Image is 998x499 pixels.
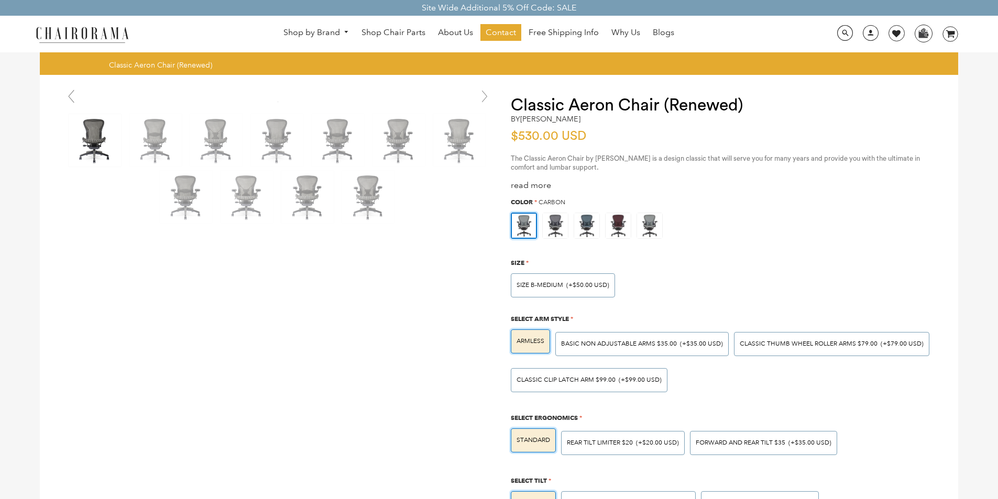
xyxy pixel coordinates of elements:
[480,24,521,41] a: Contact
[566,282,609,289] span: (+$50.00 USD)
[486,27,516,38] span: Contact
[342,171,394,223] img: Classic Aeron Chair (Renewed) - chairorama
[433,114,486,167] img: Classic Aeron Chair (Renewed) - chairorama
[278,25,355,41] a: Shop by Brand
[529,27,599,38] span: Free Shipping Info
[129,114,182,167] img: Classic Aeron Chair (Renewed) - chairorama
[251,114,303,167] img: Classic Aeron Chair (Renewed) - chairorama
[190,114,243,167] img: Classic Aeron Chair (Renewed) - chairorama
[69,114,121,167] img: Classic Aeron Chair (Renewed) - chairorama
[511,155,920,171] span: The Classic Aeron Chair by [PERSON_NAME] is a design classic that will serve you for many years a...
[179,24,778,43] nav: DesktopNavigation
[511,96,937,115] h1: Classic Aeron Chair (Renewed)
[356,24,431,41] a: Shop Chair Parts
[637,213,662,238] img: https://apo-admin.mageworx.com/front/img/chairorama.myshopify.com/ae6848c9e4cbaa293e2d516f385ec6e...
[517,436,550,444] span: STANDARD
[281,171,334,223] img: Classic Aeron Chair (Renewed) - chairorama
[520,114,580,124] a: [PERSON_NAME]
[433,24,478,41] a: About Us
[606,24,645,41] a: Why Us
[788,440,831,446] span: (+$35.00 USD)
[511,315,569,323] span: Select Arm Style
[511,414,578,422] span: Select Ergonomics
[511,115,580,124] h2: by
[160,171,212,223] img: Classic Aeron Chair (Renewed) - chairorama
[109,60,212,70] span: Classic Aeron Chair (Renewed)
[109,60,216,70] nav: breadcrumbs
[511,130,586,142] span: $530.00 USD
[648,24,679,41] a: Blogs
[574,213,599,238] img: https://apo-admin.mageworx.com/front/img/chairorama.myshopify.com/934f279385142bb1386b89575167202...
[511,180,937,191] div: read more
[653,27,674,38] span: Blogs
[636,440,679,446] span: (+$20.00 USD)
[539,198,565,206] span: Carbon
[511,198,533,206] span: Color
[517,337,544,345] span: ARMLESS
[511,476,547,484] span: Select Tilt
[543,213,568,238] img: https://apo-admin.mageworx.com/front/img/chairorama.myshopify.com/f520d7dfa44d3d2e85a5fe9a0a95ca9...
[438,27,473,38] span: About Us
[611,27,640,38] span: Why Us
[567,439,633,447] span: Rear Tilt Limiter $20
[512,214,536,238] img: https://apo-admin.mageworx.com/front/img/chairorama.myshopify.com/ae6848c9e4cbaa293e2d516f385ec6e...
[561,340,677,348] span: BASIC NON ADJUSTABLE ARMS $35.00
[915,25,931,41] img: WhatsApp_Image_2024-07-12_at_16.23.01.webp
[221,171,273,223] img: Classic Aeron Chair (Renewed) - chairorama
[511,259,524,267] span: Size
[619,377,662,383] span: (+$99.00 USD)
[740,340,878,348] span: Classic Thumb Wheel Roller Arms $79.00
[361,27,425,38] span: Shop Chair Parts
[680,341,723,347] span: (+$35.00 USD)
[606,213,631,238] img: https://apo-admin.mageworx.com/front/img/chairorama.myshopify.com/f0a8248bab2644c909809aada6fe08d...
[517,376,616,384] span: Classic Clip Latch Arm $99.00
[30,25,135,43] img: chairorama
[523,24,604,41] a: Free Shipping Info
[372,114,425,167] img: Classic Aeron Chair (Renewed) - chairorama
[312,114,364,167] img: Classic Aeron Chair (Renewed) - chairorama
[881,341,924,347] span: (+$79.00 USD)
[696,439,785,447] span: Forward And Rear Tilt $35
[517,281,563,289] span: SIZE B-MEDIUM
